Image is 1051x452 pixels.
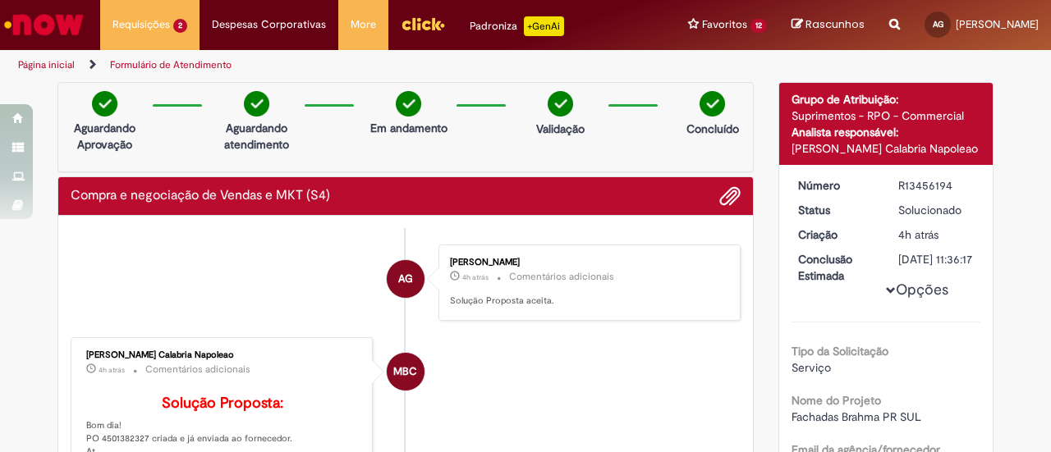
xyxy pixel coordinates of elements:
[86,350,360,360] div: [PERSON_NAME] Calabria Napoleao
[92,91,117,116] img: check-circle-green.png
[145,363,250,377] small: Comentários adicionais
[12,50,688,80] ul: Trilhas de página
[173,19,187,33] span: 2
[244,91,269,116] img: check-circle-green.png
[898,227,939,242] span: 4h atrás
[110,58,232,71] a: Formulário de Atendimento
[792,360,831,375] span: Serviço
[99,365,125,375] span: 4h atrás
[396,91,421,116] img: check-circle-green.png
[786,251,887,284] dt: Conclusão Estimada
[112,16,170,33] span: Requisições
[792,17,865,33] a: Rascunhos
[898,202,975,218] div: Solucionado
[786,226,887,243] dt: Criação
[393,352,417,391] span: MBC
[536,121,585,137] p: Validação
[786,202,887,218] dt: Status
[702,16,747,33] span: Favoritos
[898,251,975,267] div: [DATE] 11:36:17
[398,259,413,299] span: AG
[450,294,723,308] p: Solução Proposta aceita.
[792,409,921,424] span: Fachadas Brahma PR SUL
[792,91,981,107] div: Grupo de Atribuição:
[462,272,489,282] span: 4h atrás
[370,120,447,136] p: Em andamento
[450,258,723,267] div: [PERSON_NAME]
[71,189,330,203] h2: Compra e negociação de Vendas e MKT (S4) Histórico de tíquete
[470,16,564,36] div: Padroniza
[956,17,1039,31] span: [PERSON_NAME]
[2,8,86,41] img: ServiceNow
[786,177,887,194] dt: Número
[898,226,975,243] div: 28/08/2025 09:31:00
[548,91,573,116] img: check-circle-green.png
[401,11,445,36] img: click_logo_yellow_360x200.png
[792,344,888,358] b: Tipo da Solicitação
[792,393,881,408] b: Nome do Projeto
[387,260,425,298] div: Aurelio Henrique Rodrigues Gomes
[750,19,767,33] span: 12
[65,120,145,153] p: Aguardando Aprovação
[18,58,75,71] a: Página inicial
[217,120,296,153] p: Aguardando atendimento
[898,177,975,194] div: R13456194
[792,140,981,157] div: [PERSON_NAME] Calabria Napoleao
[99,365,125,375] time: 28/08/2025 09:44:08
[792,107,981,124] div: Suprimentos - RPO - Commercial
[387,353,425,390] div: undefined Online
[719,185,741,207] button: Adicionar anexos
[212,16,326,33] span: Despesas Corporativas
[805,16,865,32] span: Rascunhos
[933,19,943,30] span: AG
[792,124,981,140] div: Analista responsável:
[898,227,939,242] time: 28/08/2025 09:31:00
[686,121,739,137] p: Concluído
[700,91,725,116] img: check-circle-green.png
[509,270,614,284] small: Comentários adicionais
[524,16,564,36] p: +GenAi
[351,16,376,33] span: More
[162,394,283,413] b: Solução Proposta:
